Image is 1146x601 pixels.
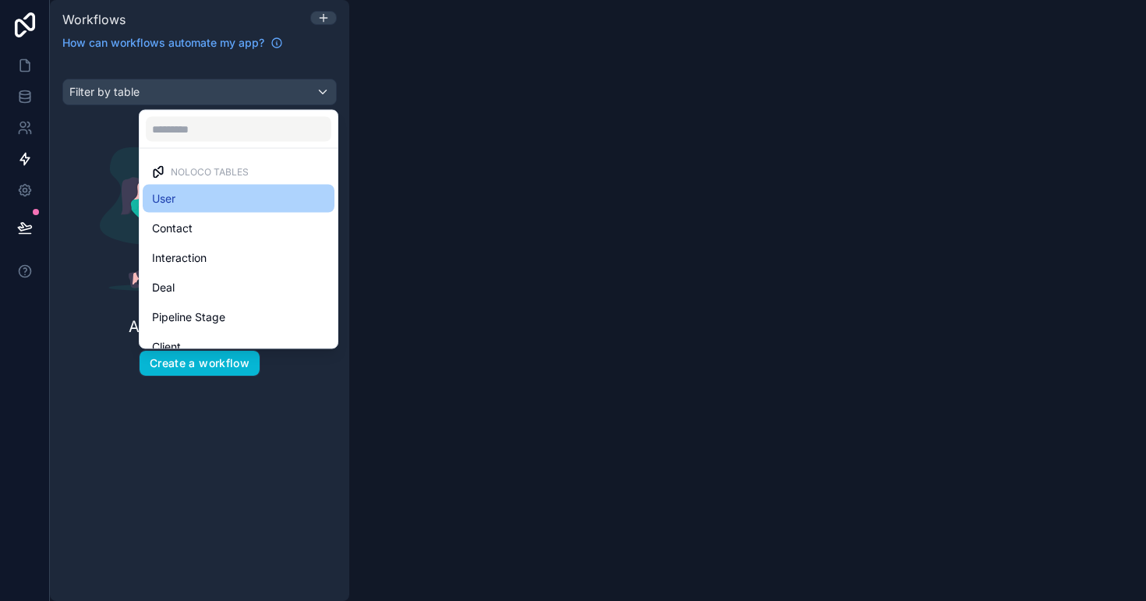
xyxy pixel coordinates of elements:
span: Client [152,338,181,356]
span: Noloco tables [171,166,249,179]
span: Pipeline Stage [152,308,225,327]
div: scrollable content [50,60,349,601]
span: Deal [152,278,175,297]
span: Contact [152,219,193,238]
span: Interaction [152,249,207,267]
span: User [152,189,175,208]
